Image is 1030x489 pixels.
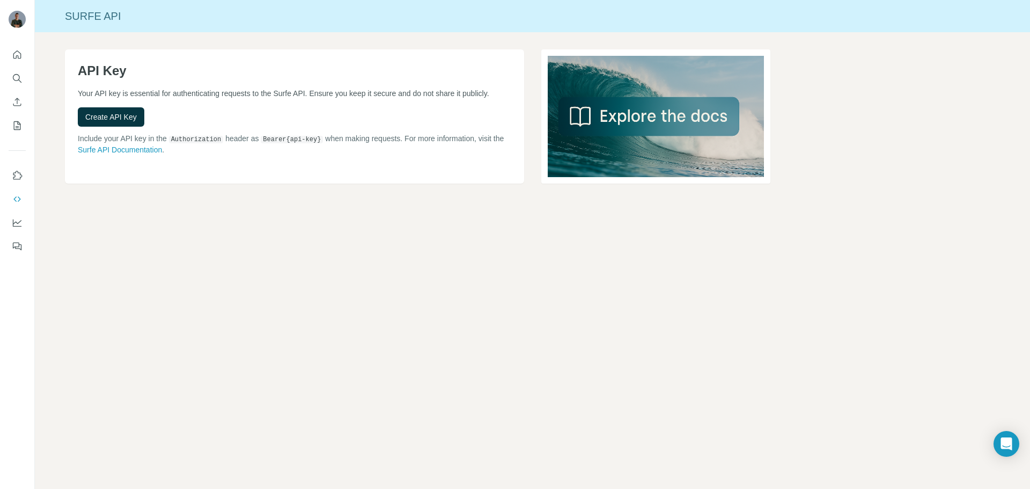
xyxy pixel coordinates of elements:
[9,11,26,28] img: Avatar
[9,166,26,185] button: Use Surfe on LinkedIn
[35,9,1030,24] div: Surfe API
[78,133,511,155] p: Include your API key in the header as when making requests. For more information, visit the .
[9,92,26,112] button: Enrich CSV
[9,213,26,232] button: Dashboard
[78,88,511,99] p: Your API key is essential for authenticating requests to the Surfe API. Ensure you keep it secure...
[9,237,26,256] button: Feedback
[78,107,144,127] button: Create API Key
[994,431,1019,457] div: Open Intercom Messenger
[261,136,323,143] code: Bearer {api-key}
[78,62,511,79] h1: API Key
[9,116,26,135] button: My lists
[9,69,26,88] button: Search
[85,112,137,122] span: Create API Key
[9,45,26,64] button: Quick start
[78,145,162,154] a: Surfe API Documentation
[9,189,26,209] button: Use Surfe API
[169,136,224,143] code: Authorization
